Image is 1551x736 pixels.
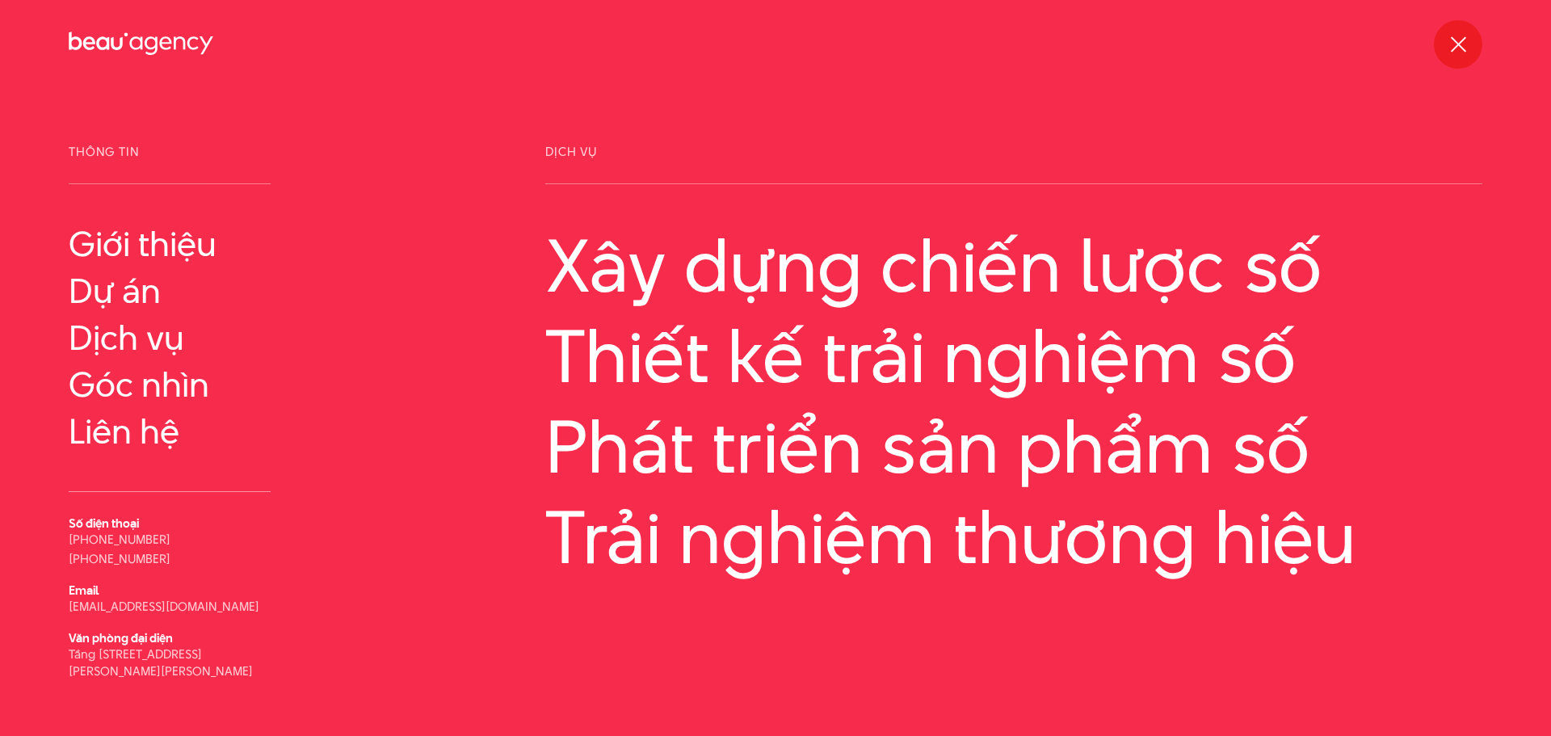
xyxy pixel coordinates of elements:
b: Email [69,582,99,599]
a: [PHONE_NUMBER] [69,550,170,567]
b: Số điện thoại [69,515,139,532]
a: Góc nhìn [69,365,271,404]
p: Tầng [STREET_ADDRESS][PERSON_NAME][PERSON_NAME] [69,646,271,679]
a: Dịch vụ [69,318,271,357]
a: Phát triển sản phẩm số [545,406,1482,488]
b: Văn phòng đại diện [69,629,173,646]
a: [PHONE_NUMBER] [69,531,170,548]
span: Thông tin [69,145,271,184]
span: Dịch vụ [545,145,1482,184]
a: [EMAIL_ADDRESS][DOMAIN_NAME] [69,598,259,615]
a: Xây dựng chiến lược số [545,225,1482,307]
a: Liên hệ [69,412,271,451]
a: Giới thiệu [69,225,271,263]
a: Dự án [69,271,271,310]
a: Trải nghiệm thương hiệu [545,496,1482,578]
a: Thiết kế trải nghiệm số [545,315,1482,397]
